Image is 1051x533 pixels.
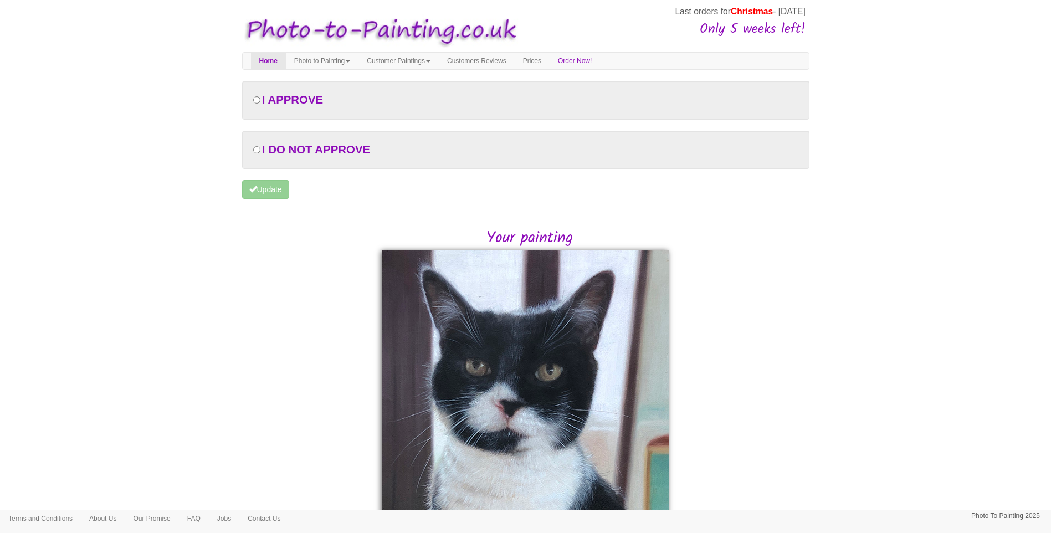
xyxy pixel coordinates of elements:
[81,510,125,527] a: About Us
[237,10,520,53] img: Photo to Painting
[550,53,600,69] a: Order Now!
[286,53,358,69] a: Photo to Painting
[262,143,370,156] span: I DO NOT APPROVE
[358,53,439,69] a: Customer Paintings
[251,53,286,69] a: Home
[262,94,323,106] span: I APPROVE
[515,53,550,69] a: Prices
[209,510,239,527] a: Jobs
[179,510,209,527] a: FAQ
[971,510,1040,522] p: Photo To Painting 2025
[125,510,178,527] a: Our Promise
[250,230,809,247] h2: Your painting
[239,510,289,527] a: Contact Us
[522,22,806,37] h3: Only 5 weeks left!
[675,7,805,16] span: Last orders for - [DATE]
[731,7,773,16] span: Christmas
[439,53,515,69] a: Customers Reviews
